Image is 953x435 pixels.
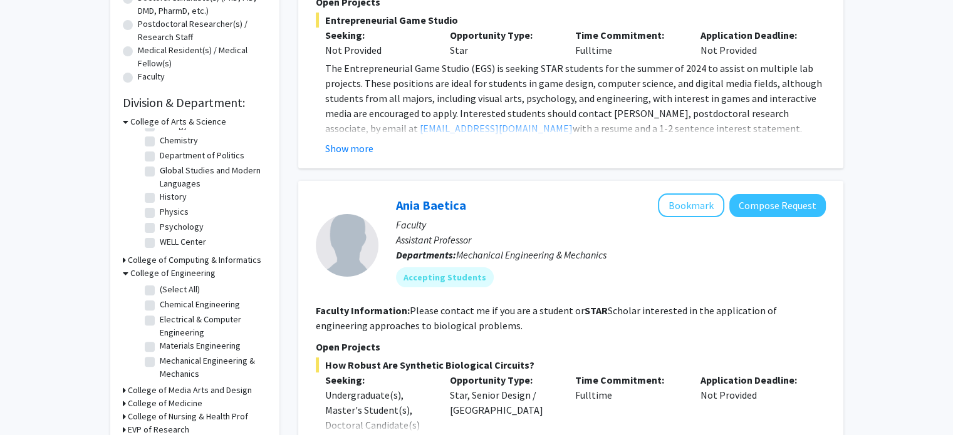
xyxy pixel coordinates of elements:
h3: College of Engineering [130,267,216,280]
label: Faculty [138,70,165,83]
p: Opportunity Type: [450,28,556,43]
label: Global Studies and Modern Languages [160,164,264,190]
label: Physics [160,205,189,218]
p: Open Projects [316,339,826,354]
label: Medical Resident(s) / Medical Fellow(s) [138,44,267,70]
p: Time Commitment: [575,372,682,387]
span: with a resume and a 1-2 sentence interest statement. [573,122,802,135]
div: Star [440,28,566,58]
fg-read-more: Please contact me if you are a student or Scholar interested in the application of engineering ap... [316,304,777,332]
p: Faculty [396,217,826,232]
button: Compose Request to Ania Baetica [729,194,826,217]
label: Chemistry [160,134,198,147]
b: STAR [585,304,608,317]
mat-chip: Accepting Students [396,267,494,287]
p: Application Deadline: [700,28,807,43]
label: Electrical & Computer Engineering [160,313,264,339]
p: Application Deadline: [700,372,807,387]
h3: College of Arts & Science [130,115,226,128]
label: Department of Politics [160,149,244,162]
h3: College of Media Arts and Design [128,384,252,397]
span: Entrepreneurial Game Studio [316,13,826,28]
p: Seeking: [325,372,432,387]
h2: Division & Department: [123,95,267,110]
label: Chemical Engineering [160,298,240,311]
b: Departments: [396,248,456,261]
div: Not Provided [691,28,816,58]
p: The Entrepreneurial Game Studio (EGS) is seeking STAR students for the summer of 2024 to assist o... [325,61,826,136]
h3: College of Medicine [128,397,202,410]
h3: College of Computing & Informatics [128,253,261,267]
span: Mechanical Engineering & Mechanics [456,248,607,261]
label: History [160,190,187,203]
span: How Robust Are Synthetic Biological Circuits? [316,357,826,372]
iframe: Chat [9,379,53,426]
a: [EMAIL_ADDRESS][DOMAIN_NAME] [420,122,573,135]
button: Add Ania Baetica to Bookmarks [658,193,724,217]
a: Ania Baetica [396,197,466,213]
button: Show more [325,141,373,156]
label: Mechanical Engineering & Mechanics [160,354,264,381]
p: Opportunity Type: [450,372,556,387]
p: Seeking: [325,28,432,43]
b: Faculty Information: [316,304,410,317]
label: Postdoctoral Researcher(s) / Research Staff [138,18,267,44]
label: (Select All) [160,283,200,296]
h3: College of Nursing & Health Prof [128,410,248,423]
label: Materials Engineering [160,339,241,352]
label: WELL Center [160,235,206,248]
div: Not Provided [325,43,432,58]
p: Assistant Professor [396,232,826,247]
label: Psychology [160,220,204,233]
p: Time Commitment: [575,28,682,43]
div: Fulltime [566,28,691,58]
